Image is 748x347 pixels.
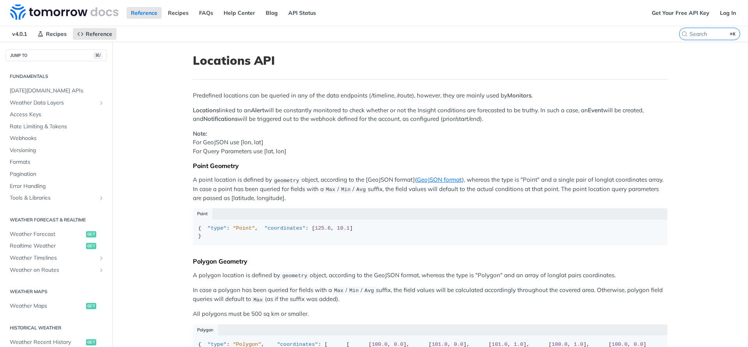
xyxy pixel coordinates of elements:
[334,288,343,294] span: Max
[10,266,96,274] span: Weather on Routes
[6,145,106,156] a: Versioning
[681,31,688,37] svg: Search
[10,338,84,346] span: Weather Recent History
[193,271,667,280] p: A polygon location is defined by object, according to the GeoJSON format, whereas the type is "Po...
[193,129,667,156] p: For GeoJSON use [lon, lat] For Query Parameters use [lat, lon]
[6,300,106,312] a: Weather Mapsget
[337,225,349,231] span: 10.1
[647,7,714,19] a: Get Your Free API Key
[98,255,104,261] button: Show subpages for Weather Timelines
[265,225,305,231] span: "coordinates"
[219,7,259,19] a: Help Center
[86,231,96,237] span: get
[6,97,106,109] a: Weather Data LayersShow subpages for Weather Data Layers
[6,324,106,331] h2: Historical Weather
[208,225,227,231] span: "type"
[86,30,112,37] span: Reference
[6,50,106,61] button: JUMP TO⌘/
[6,109,106,120] a: Access Keys
[193,106,667,124] p: linked to an will be constantly monitored to check whether or not the Insight conditions are fore...
[284,7,320,19] a: API Status
[193,162,667,170] div: Point Geometry
[6,168,106,180] a: Pagination
[10,123,104,131] span: Rate Limiting & Tokens
[6,121,106,133] a: Rate Limiting & Tokens
[10,242,84,250] span: Realtime Weather
[6,216,106,223] h2: Weather Forecast & realtime
[6,264,106,276] a: Weather on RoutesShow subpages for Weather on Routes
[203,115,238,122] strong: Notifications
[10,170,104,178] span: Pagination
[261,7,282,19] a: Blog
[193,91,667,100] p: Predefined locations can be queried in any of the data endpoints (/timeline, /route), however, th...
[6,240,106,252] a: Realtime Weatherget
[98,267,104,273] button: Show subpages for Weather on Routes
[274,177,299,183] span: geometry
[193,130,207,137] strong: Note:
[10,147,104,154] span: Versioning
[6,156,106,168] a: Formats
[282,273,307,279] span: geometry
[10,158,104,166] span: Formats
[233,225,255,231] span: "Point"
[193,106,219,114] strong: Locations
[193,286,667,304] p: In case a polygon has been queried for fields with a / / suffix, the field values will be calcula...
[356,187,366,193] span: Avg
[10,135,104,142] span: Webhooks
[10,230,84,238] span: Weather Forecast
[86,243,96,249] span: get
[198,225,662,240] div: { : , : [ , ] }
[8,28,31,40] span: v4.0.1
[86,303,96,309] span: get
[251,106,264,114] strong: Alert
[349,288,358,294] span: Min
[10,182,104,190] span: Error Handling
[6,288,106,295] h2: Weather Maps
[195,7,217,19] a: FAQs
[93,52,102,59] span: ⌘/
[193,310,667,319] p: All polygons must be 500 sq km or smaller.
[10,99,96,107] span: Weather Data Layers
[127,7,162,19] a: Reference
[10,111,104,119] span: Access Keys
[341,187,350,193] span: Min
[164,7,193,19] a: Recipes
[6,133,106,144] a: Webhooks
[10,254,96,262] span: Weather Timelines
[98,195,104,201] button: Show subpages for Tools & Libraries
[315,225,331,231] span: 125.6
[716,7,740,19] a: Log In
[365,288,374,294] span: Avg
[46,30,67,37] span: Recipes
[253,297,263,303] span: Max
[33,28,71,40] a: Recipes
[193,257,667,265] div: Polygon Geometry
[6,73,106,80] h2: Fundamentals
[6,228,106,240] a: Weather Forecastget
[6,192,106,204] a: Tools & LibrariesShow subpages for Tools & Libraries
[73,28,116,40] a: Reference
[417,176,462,183] a: GeoJSON format
[507,92,531,99] strong: Monitors
[10,302,84,310] span: Weather Maps
[98,100,104,106] button: Show subpages for Weather Data Layers
[326,187,335,193] span: Max
[10,4,118,20] img: Tomorrow.io Weather API Docs
[10,87,104,95] span: [DATE][DOMAIN_NAME] APIs
[6,252,106,264] a: Weather TimelinesShow subpages for Weather Timelines
[6,85,106,97] a: [DATE][DOMAIN_NAME] APIs
[728,30,738,38] kbd: ⌘K
[10,194,96,202] span: Tools & Libraries
[193,175,667,202] p: A point location is defined by object, according to the [GeoJSON format]( ), whereas the type is ...
[588,106,603,114] strong: Event
[86,339,96,345] span: get
[193,53,667,67] h1: Locations API
[6,181,106,192] a: Error Handling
